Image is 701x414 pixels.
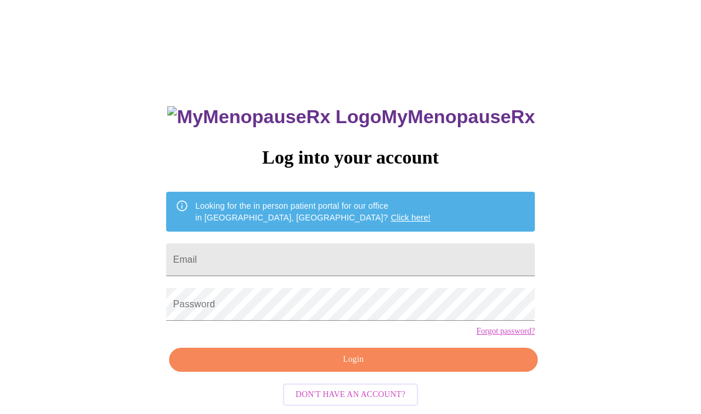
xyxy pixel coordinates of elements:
img: MyMenopauseRx Logo [167,106,381,128]
a: Click here! [391,213,431,222]
span: Don't have an account? [296,388,406,402]
h3: Log into your account [166,147,535,168]
div: Looking for the in person patient portal for our office in [GEOGRAPHIC_DATA], [GEOGRAPHIC_DATA]? [196,195,431,228]
span: Login [183,352,524,367]
a: Forgot password? [476,327,535,336]
button: Don't have an account? [283,384,419,406]
h3: MyMenopauseRx [167,106,535,128]
button: Login [169,348,538,372]
a: Don't have an account? [280,389,422,399]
